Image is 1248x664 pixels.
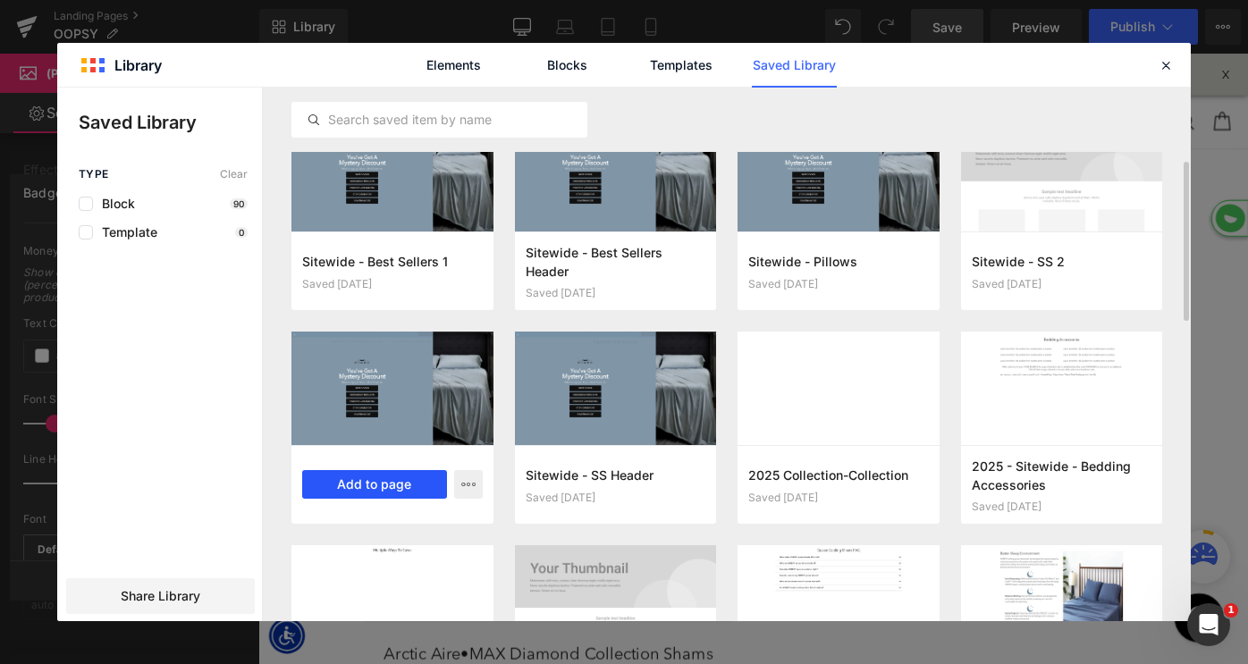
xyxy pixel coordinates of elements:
p: 90 [230,198,248,209]
a: Blocks [525,43,610,88]
font: X [1053,16,1061,30]
a: Elements [411,43,496,88]
div: Saved [DATE] [748,278,929,290]
span: BEDDING ESSENTIALS [370,13,814,34]
span: Block [93,197,135,211]
p: Saved Library [79,109,262,136]
span: Share Library [121,587,200,605]
iframe: Intercom live chat [1187,603,1230,646]
span: Type [79,168,109,181]
span: : [367,13,814,34]
h3: Sitewide - SS Header [526,466,706,484]
h3: 2025 - Sitewide - Bedding Accessories [972,457,1152,493]
span: Template [93,225,157,240]
a: Saved Library [752,43,837,88]
strong: MIX & MATCH BOGO FREE [370,13,613,34]
div: X [1043,4,1071,43]
span: Clear [220,168,248,181]
input: Search saved item by name [292,109,586,130]
div: Saved [DATE] [748,492,929,504]
h3: Sitewide - Best Sellers Header [526,243,706,280]
div: Saved [DATE] [302,278,483,290]
a: Templates [638,43,723,88]
h3: Sitewide - SS 2 [972,252,1152,271]
div: Shop Now → [850,6,968,38]
div: Saved [DATE] [972,278,1152,290]
p: 0 [235,227,248,238]
h3: Sitewide - Best Sellers 1 [302,252,483,271]
div: Accessibility Menu [12,617,51,656]
h3: 2025 Collection-Collection [748,466,929,484]
h3: Sitewide - Pillows [748,252,929,271]
button: Add to page [302,470,447,499]
img: jutab.svg [1037,157,1082,206]
iframe: Gorgias live chat messenger [992,584,1064,650]
div: Saved [DATE] [972,500,1152,513]
div: Saved [DATE] [526,492,706,504]
div: Saved [DATE] [526,287,706,299]
span: Shop Now → [868,14,951,30]
span: 1 [1224,603,1238,618]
